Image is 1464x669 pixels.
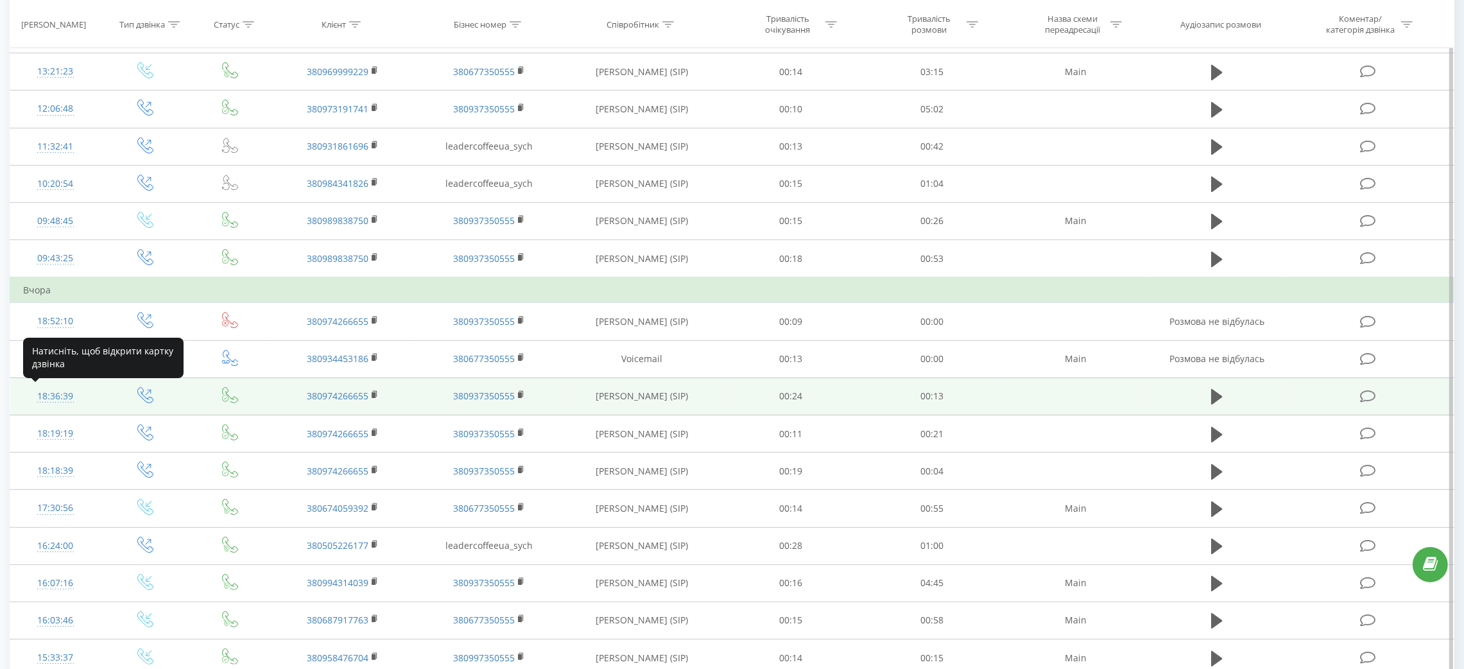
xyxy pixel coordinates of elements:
a: 380674059392 [307,502,368,514]
td: [PERSON_NAME] (SIP) [563,128,721,165]
td: [PERSON_NAME] (SIP) [563,378,721,415]
td: Main [1003,490,1149,527]
td: [PERSON_NAME] (SIP) [563,240,721,278]
div: Коментар/категорія дзвінка [1323,13,1398,35]
td: 00:15 [721,165,862,202]
td: Main [1003,564,1149,602]
a: 380937350555 [453,315,515,327]
a: 380937350555 [453,214,515,227]
td: Main [1003,602,1149,639]
div: Тип дзвінка [119,19,165,30]
div: Клієнт [322,19,346,30]
div: 09:48:45 [23,209,87,234]
div: 11:32:41 [23,134,87,159]
div: 17:30:56 [23,496,87,521]
div: Назва схеми переадресації [1038,13,1107,35]
td: [PERSON_NAME] (SIP) [563,53,721,91]
a: 380677350555 [453,502,515,514]
a: 380974266655 [307,428,368,440]
div: Співробітник [607,19,659,30]
td: 00:16 [721,564,862,602]
td: 05:02 [861,91,1003,128]
td: [PERSON_NAME] (SIP) [563,490,721,527]
a: 380989838750 [307,252,368,265]
div: 18:18:39 [23,458,87,483]
a: 380937350555 [453,577,515,589]
a: 380677350555 [453,352,515,365]
td: [PERSON_NAME] (SIP) [563,602,721,639]
a: 380937350555 [453,252,515,265]
a: 380687917763 [307,614,368,626]
a: 380969999229 [307,65,368,78]
a: 380937350555 [453,103,515,115]
td: 00:14 [721,490,862,527]
div: Тривалість розмови [895,13,963,35]
div: Тривалість очікування [754,13,822,35]
td: 00:13 [861,378,1003,415]
a: 380677350555 [453,614,515,626]
div: 16:03:46 [23,608,87,633]
div: 18:36:39 [23,384,87,409]
td: [PERSON_NAME] (SIP) [563,527,721,564]
a: 380931861696 [307,140,368,152]
td: Voicemail [563,340,721,378]
td: 04:45 [861,564,1003,602]
td: 00:19 [721,453,862,490]
div: Натисніть, щоб відкрити картку дзвінка [23,338,184,378]
td: [PERSON_NAME] (SIP) [563,415,721,453]
td: [PERSON_NAME] (SIP) [563,453,721,490]
td: 00:21 [861,415,1003,453]
td: 00:42 [861,128,1003,165]
a: 380974266655 [307,465,368,477]
a: 380505226177 [307,539,368,552]
td: 00:09 [721,303,862,340]
div: [PERSON_NAME] [21,19,86,30]
a: 380677350555 [453,65,515,78]
td: leadercoffeeua_sych [416,527,562,564]
td: 00:55 [861,490,1003,527]
td: 00:04 [861,453,1003,490]
td: 00:00 [861,303,1003,340]
td: 00:00 [861,340,1003,378]
a: 380994314039 [307,577,368,589]
td: 00:15 [721,202,862,239]
div: 16:07:16 [23,571,87,596]
div: 18:52:10 [23,309,87,334]
td: leadercoffeeua_sych [416,128,562,165]
td: 01:04 [861,165,1003,202]
td: [PERSON_NAME] (SIP) [563,165,721,202]
td: 00:14 [721,53,862,91]
a: 380958476704 [307,652,368,664]
td: 03:15 [861,53,1003,91]
td: Main [1003,340,1149,378]
td: leadercoffeeua_sych [416,165,562,202]
td: [PERSON_NAME] (SIP) [563,303,721,340]
div: 13:21:23 [23,59,87,84]
span: Розмова не відбулась [1169,315,1264,327]
td: Вчора [10,277,1454,303]
td: Main [1003,53,1149,91]
a: 380937350555 [453,465,515,477]
div: 12:06:48 [23,96,87,121]
div: 16:24:00 [23,534,87,559]
div: 09:43:25 [23,246,87,271]
div: Бізнес номер [454,19,506,30]
a: 380974266655 [307,390,368,402]
td: [PERSON_NAME] (SIP) [563,91,721,128]
td: Main [1003,202,1149,239]
td: [PERSON_NAME] (SIP) [563,564,721,602]
div: 10:20:54 [23,171,87,196]
a: 380974266655 [307,315,368,327]
td: 00:28 [721,527,862,564]
td: 00:13 [721,340,862,378]
td: 00:13 [721,128,862,165]
td: 00:11 [721,415,862,453]
div: Аудіозапис розмови [1181,19,1262,30]
a: 380984341826 [307,177,368,189]
td: 01:00 [861,527,1003,564]
td: 00:53 [861,240,1003,278]
span: Розмова не відбулась [1169,352,1264,365]
a: 380937350555 [453,390,515,402]
td: 00:18 [721,240,862,278]
div: Статус [214,19,239,30]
